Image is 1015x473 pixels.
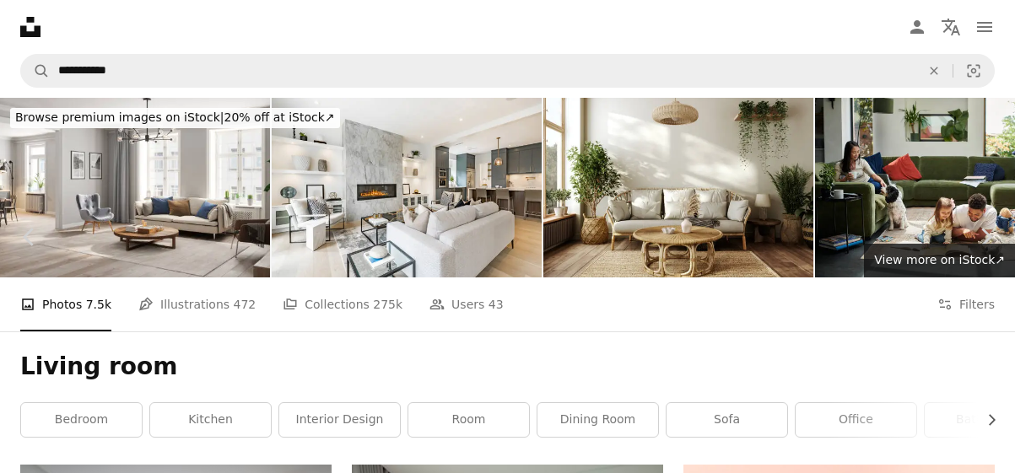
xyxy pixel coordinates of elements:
[864,244,1015,277] a: View more on iStock↗
[20,17,40,37] a: Home — Unsplash
[21,55,50,87] button: Search Unsplash
[953,55,994,87] button: Visual search
[874,253,1005,266] span: View more on iStock ↗
[976,403,995,437] button: scroll list to the right
[537,403,658,437] a: dining room
[915,55,953,87] button: Clear
[234,295,256,314] span: 472
[283,277,402,331] a: Collections 275k
[373,295,402,314] span: 275k
[21,403,142,437] a: bedroom
[968,10,1002,44] button: Menu
[138,277,256,331] a: Illustrations 472
[150,403,271,437] a: kitchen
[20,352,995,382] h1: Living room
[408,403,529,437] a: room
[279,403,400,437] a: interior design
[934,10,968,44] button: Language
[937,277,995,331] button: Filters
[20,54,995,88] form: Find visuals sitewide
[543,98,813,277] img: Boho-Inspired Modern Scandinavian Interior With Wicker Furniture and Green Plants
[15,110,335,124] span: 20% off at iStock ↗
[900,10,934,44] a: Log in / Sign up
[429,277,504,331] a: Users 43
[667,403,787,437] a: sofa
[15,110,224,124] span: Browse premium images on iStock |
[272,98,542,277] img: Modern contemporary home interiors living room dining room kitchen bathroom bedroom office study ...
[489,295,504,314] span: 43
[796,403,916,437] a: office
[956,156,1015,318] a: Next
